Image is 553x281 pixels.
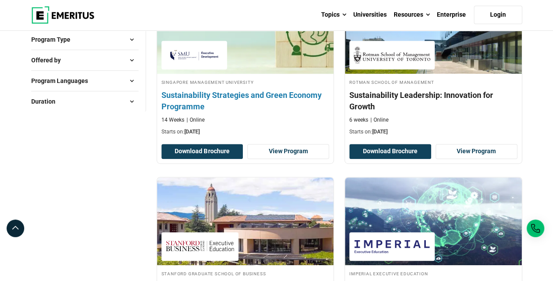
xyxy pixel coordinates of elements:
img: Rotman School of Management [354,45,430,65]
span: Program Languages [31,76,95,86]
img: Imperial Sustainability Leadership Programme | Online Sustainability Course [345,177,522,265]
span: [DATE] [184,129,200,135]
img: Stanford Graduate School of Business [166,237,234,256]
button: Download Brochure [349,144,431,159]
img: Sustainability Strategies: Develop Initiatives to Transform Your Business | Online Sustainability... [157,177,334,265]
p: Online [187,116,205,124]
h4: Rotman School of Management [349,78,517,86]
img: Imperial Executive Education [354,237,430,256]
h4: Stanford Graduate School of Business [161,270,330,277]
a: View Program [436,144,517,159]
h4: Imperial Executive Education [349,270,517,277]
button: Download Brochure [161,144,243,159]
a: View Program [247,144,329,159]
p: Online [370,116,388,124]
a: Login [474,6,522,24]
span: Program Type [31,35,77,44]
p: Starts on: [349,128,517,136]
h4: Sustainability Leadership: Innovation for Growth [349,90,517,112]
button: Offered by [31,54,139,67]
p: Starts on: [161,128,330,136]
button: Program Languages [31,74,139,87]
span: Offered by [31,55,68,65]
span: [DATE] [372,129,388,135]
button: Duration [31,95,139,108]
img: Singapore Management University [166,45,223,65]
h4: Singapore Management University [161,78,330,86]
button: Program Type [31,33,139,46]
h4: Sustainability Strategies and Green Economy Programme [161,90,330,112]
p: 14 Weeks [161,116,184,124]
p: 6 weeks [349,116,368,124]
span: Duration [31,97,62,106]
